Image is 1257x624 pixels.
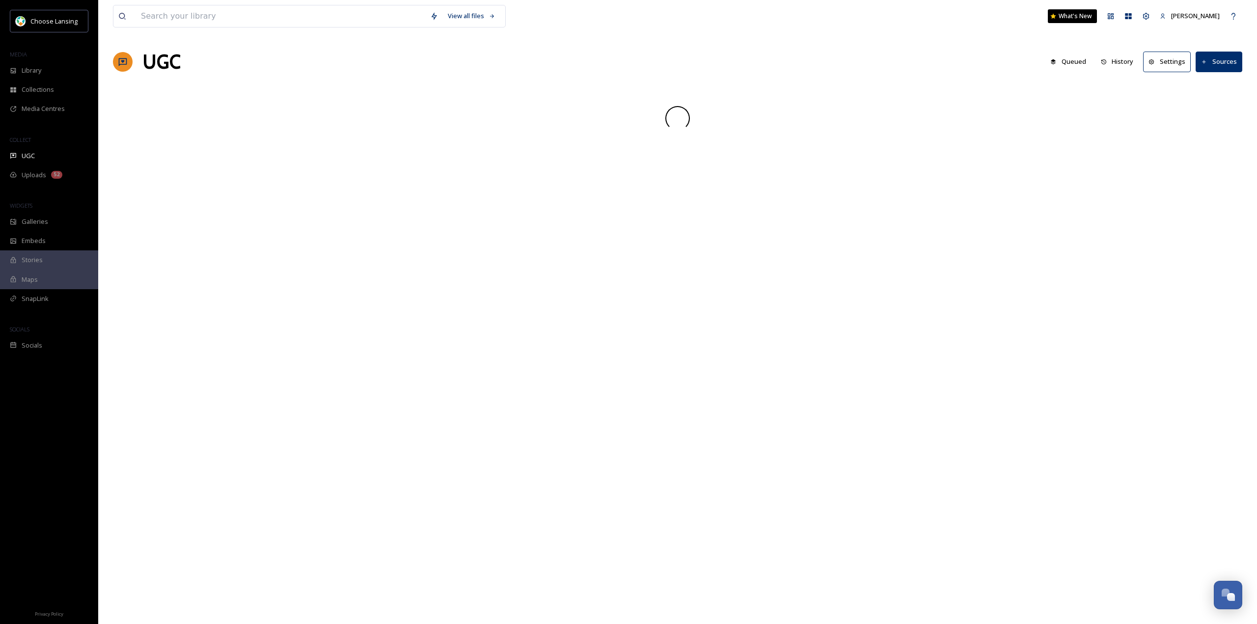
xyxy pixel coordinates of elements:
[16,16,26,26] img: logo.jpeg
[22,217,48,226] span: Galleries
[142,47,181,77] a: UGC
[1143,52,1196,72] a: Settings
[10,326,29,333] span: SOCIALS
[10,136,31,143] span: COLLECT
[22,85,54,94] span: Collections
[1214,581,1242,609] button: Open Chat
[22,66,41,75] span: Library
[1048,9,1097,23] a: What's New
[1143,52,1191,72] button: Settings
[35,611,63,617] span: Privacy Policy
[10,51,27,58] span: MEDIA
[1045,52,1096,71] a: Queued
[1096,52,1139,71] button: History
[1196,52,1242,72] button: Sources
[1155,6,1225,26] a: [PERSON_NAME]
[35,607,63,619] a: Privacy Policy
[22,294,49,303] span: SnapLink
[22,104,65,113] span: Media Centres
[443,6,500,26] a: View all files
[22,170,46,180] span: Uploads
[22,151,35,161] span: UGC
[1171,11,1220,20] span: [PERSON_NAME]
[30,17,78,26] span: Choose Lansing
[136,5,425,27] input: Search your library
[22,236,46,245] span: Embeds
[22,275,38,284] span: Maps
[22,341,42,350] span: Socials
[1096,52,1144,71] a: History
[51,171,62,179] div: 52
[22,255,43,265] span: Stories
[1045,52,1091,71] button: Queued
[10,202,32,209] span: WIDGETS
